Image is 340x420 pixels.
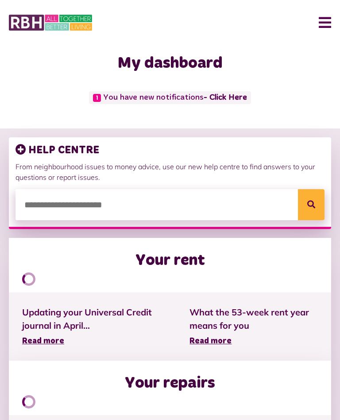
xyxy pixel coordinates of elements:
span: 1 [93,94,101,102]
a: What the 53-week rent year means for you Read more [189,306,318,347]
p: From neighbourhood issues to money advice, use our new help centre to find answers to your questi... [15,161,325,183]
img: MyRBH [9,13,92,32]
h1: My dashboard [9,54,331,73]
span: You have new notifications [89,91,251,104]
span: Read more [189,337,232,345]
span: Read more [22,337,64,345]
a: - Click Here [204,93,247,101]
h2: Your rent [135,251,205,270]
span: What the 53-week rent year means for you [189,306,318,332]
h3: HELP CENTRE [15,144,325,157]
a: Updating your Universal Credit journal in April... Read more [22,306,163,347]
h2: Your repairs [125,374,215,393]
span: Updating your Universal Credit journal in April... [22,306,163,332]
